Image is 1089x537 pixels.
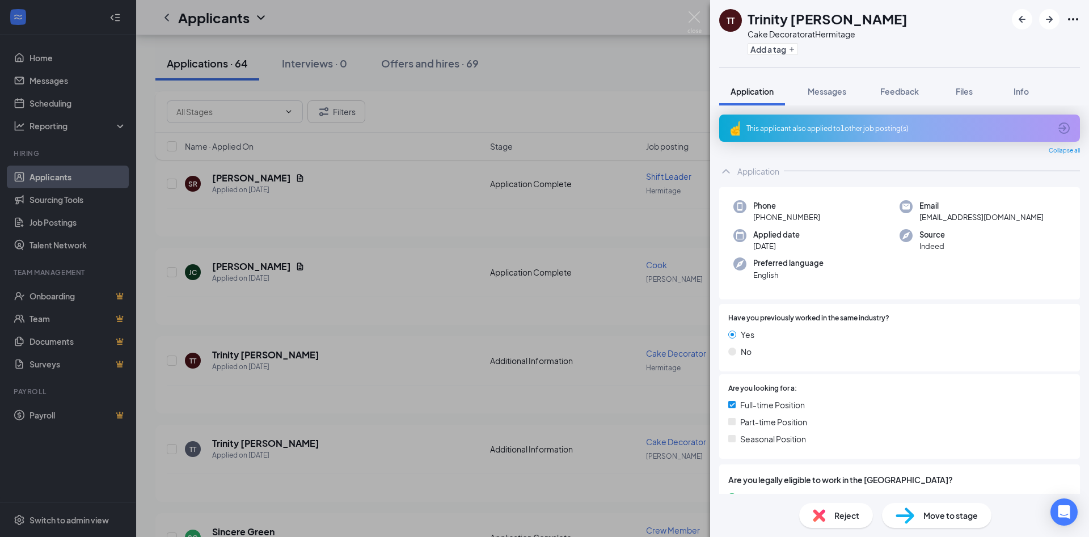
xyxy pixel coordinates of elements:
span: Are you looking for a: [728,383,797,394]
div: Open Intercom Messenger [1050,498,1078,526]
span: Preferred language [753,257,824,269]
span: Collapse all [1049,146,1080,155]
button: ArrowLeftNew [1012,9,1032,29]
span: Email [919,200,1044,212]
span: Move to stage [923,509,978,522]
span: Application [731,86,774,96]
span: yes (Correct) [740,491,789,503]
span: Have you previously worked in the same industry? [728,313,889,324]
div: TT [727,15,735,26]
span: Full-time Position [740,399,805,411]
span: Reject [834,509,859,522]
span: Source [919,229,945,240]
svg: ArrowCircle [1057,121,1071,135]
svg: ArrowLeftNew [1015,12,1029,26]
div: Cake Decorator at Hermitage [748,28,907,40]
div: Application [737,166,779,177]
span: Are you legally eligible to work in the [GEOGRAPHIC_DATA]? [728,473,1071,486]
h1: Trinity [PERSON_NAME] [748,9,907,28]
span: English [753,269,824,281]
span: Seasonal Position [740,433,806,445]
span: [DATE] [753,240,800,252]
span: Part-time Position [740,416,807,428]
span: Yes [741,328,754,341]
span: Indeed [919,240,945,252]
svg: Plus [788,46,795,53]
span: Phone [753,200,820,212]
svg: Ellipses [1066,12,1080,26]
span: Feedback [880,86,919,96]
span: No [741,345,752,358]
span: Applied date [753,229,800,240]
span: [EMAIL_ADDRESS][DOMAIN_NAME] [919,212,1044,223]
span: [PHONE_NUMBER] [753,212,820,223]
button: PlusAdd a tag [748,43,798,55]
div: This applicant also applied to 1 other job posting(s) [746,124,1050,133]
svg: ChevronUp [719,164,733,178]
span: Files [956,86,973,96]
span: Messages [808,86,846,96]
span: Info [1014,86,1029,96]
button: ArrowRight [1039,9,1060,29]
svg: ArrowRight [1042,12,1056,26]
